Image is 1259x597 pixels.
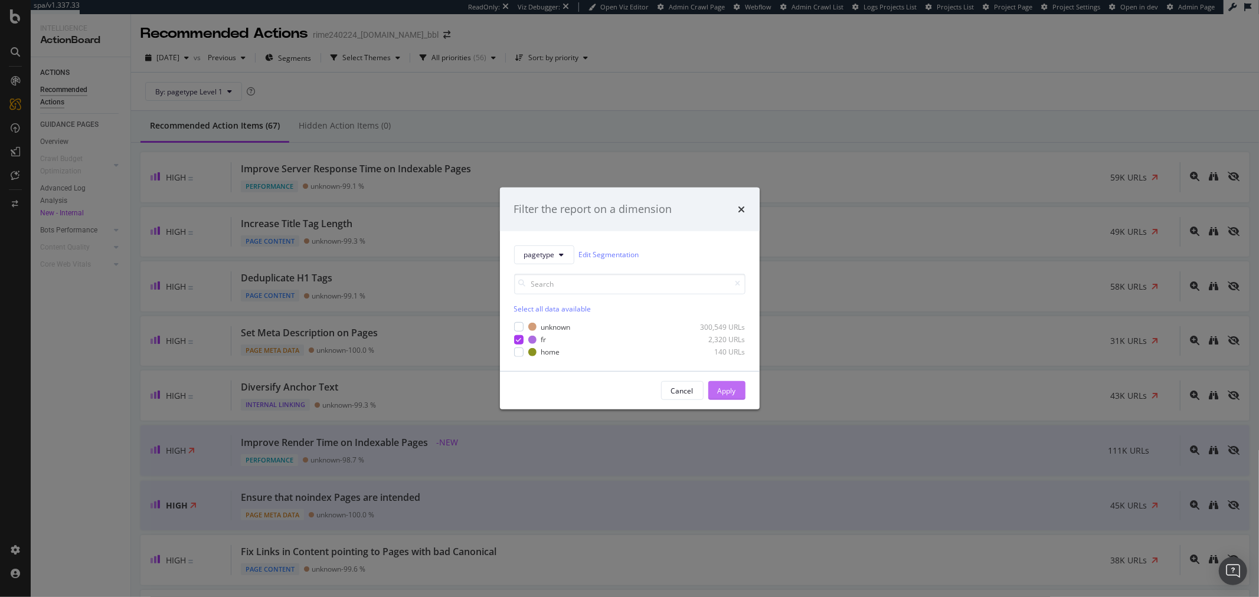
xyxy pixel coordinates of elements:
div: 2,320 URLs [688,334,745,345]
div: Filter the report on a dimension [514,202,672,217]
button: pagetype [514,245,574,264]
div: home [541,347,560,357]
div: Cancel [671,386,694,396]
button: Cancel [661,381,704,400]
div: modal [500,188,760,409]
div: 300,549 URLs [688,322,745,332]
div: times [738,202,745,217]
input: Search [514,274,745,294]
div: fr [541,334,547,345]
div: Apply [718,386,736,396]
button: Apply [708,381,745,400]
span: pagetype [524,250,555,260]
div: unknown [541,322,571,332]
div: Select all data available [514,304,745,314]
a: Edit Segmentation [579,248,639,261]
div: 140 URLs [688,347,745,357]
div: Open Intercom Messenger [1219,557,1247,585]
